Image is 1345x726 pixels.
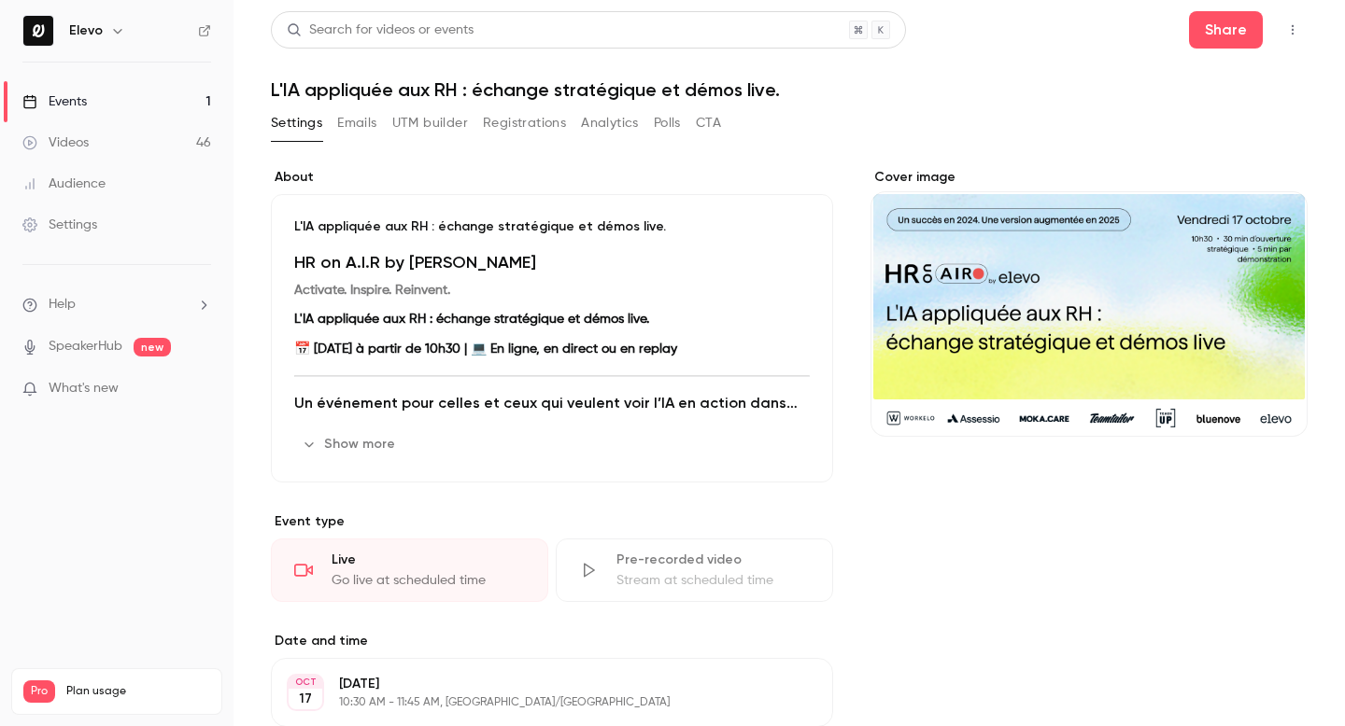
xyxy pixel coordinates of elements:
p: Event type [271,512,833,531]
h6: Elevo [69,21,103,40]
label: Cover image [871,168,1308,187]
div: Search for videos or events [287,21,474,40]
div: Settings [22,216,97,234]
li: help-dropdown-opener [22,295,211,314]
strong: L'IA appliquée aux RH : échange stratégique et démos live. [294,313,649,326]
button: Analytics [581,108,639,138]
section: Cover image [871,168,1308,437]
button: Registrations [483,108,566,138]
p: 17 [299,690,312,708]
button: Emails [337,108,376,138]
button: Show more [294,429,406,459]
h2: Un événement pour celles et ceux qui veulent voir l’IA en action dans les RH. [294,392,810,414]
button: Share [1189,11,1263,49]
button: Polls [654,108,681,138]
button: Settings [271,108,322,138]
div: Pre-recorded video [616,551,810,569]
iframe: Noticeable Trigger [189,381,211,398]
div: Events [22,92,87,111]
strong: 📅 [DATE] à partir de 10h30 | 💻 En ligne, en direct ou en replay [294,342,677,356]
img: Elevo [23,16,53,46]
h1: L'IA appliquée aux RH : échange stratégique et démos live. [271,78,1308,101]
div: OCT [289,676,322,689]
span: Pro [23,680,55,703]
button: UTM builder [392,108,468,138]
label: About [271,168,833,187]
span: Plan usage [66,684,210,699]
span: Help [49,295,76,314]
strong: Activate. Inspire. Reinvent. [294,284,450,297]
div: Live [332,551,525,569]
a: SpeakerHub [49,337,122,356]
p: 10:30 AM - 11:45 AM, [GEOGRAPHIC_DATA]/[GEOGRAPHIC_DATA] [339,695,734,710]
p: [DATE] [339,675,734,693]
h1: HR on A.I.R by [PERSON_NAME] [294,251,810,273]
span: What's new [49,379,119,398]
div: LiveGo live at scheduled time [271,538,548,602]
label: Date and time [271,632,833,650]
div: Stream at scheduled time [616,571,810,590]
div: Go live at scheduled time [332,571,525,590]
div: Pre-recorded videoStream at scheduled time [556,538,833,602]
div: Videos [22,133,89,152]
div: Audience [22,175,106,193]
button: CTA [696,108,721,138]
p: L'IA appliquée aux RH : échange stratégique et démos live. [294,217,810,236]
span: new [134,338,171,356]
